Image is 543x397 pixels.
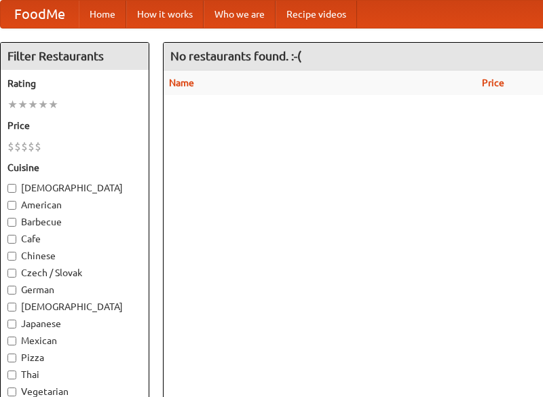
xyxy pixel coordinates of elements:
ng-pluralize: No restaurants found. :-( [170,50,301,62]
li: ★ [38,97,48,112]
input: Mexican [7,337,16,345]
h4: Filter Restaurants [1,43,149,70]
input: Barbecue [7,218,16,227]
label: [DEMOGRAPHIC_DATA] [7,181,142,195]
input: Chinese [7,252,16,261]
input: Cafe [7,235,16,244]
input: [DEMOGRAPHIC_DATA] [7,184,16,193]
li: ★ [18,97,28,112]
a: Recipe videos [276,1,357,28]
input: Japanese [7,320,16,328]
li: $ [21,139,28,154]
a: How it works [126,1,204,28]
h5: Rating [7,77,142,90]
li: $ [7,139,14,154]
li: $ [35,139,41,154]
label: Czech / Slovak [7,266,142,280]
label: [DEMOGRAPHIC_DATA] [7,300,142,314]
label: Pizza [7,351,142,364]
input: [DEMOGRAPHIC_DATA] [7,303,16,311]
label: American [7,198,142,212]
li: ★ [48,97,58,112]
input: Pizza [7,354,16,362]
a: Name [169,77,194,88]
a: Home [79,1,126,28]
h5: Cuisine [7,161,142,174]
input: Czech / Slovak [7,269,16,278]
label: Cafe [7,232,142,246]
input: Vegetarian [7,387,16,396]
li: ★ [7,97,18,112]
label: Mexican [7,334,142,347]
input: Thai [7,371,16,379]
a: FoodMe [1,1,79,28]
a: Who we are [204,1,276,28]
label: German [7,283,142,297]
input: American [7,201,16,210]
li: $ [14,139,21,154]
label: Thai [7,368,142,381]
input: German [7,286,16,295]
label: Chinese [7,249,142,263]
label: Japanese [7,317,142,330]
li: ★ [28,97,38,112]
li: $ [28,139,35,154]
h5: Price [7,119,142,132]
label: Barbecue [7,215,142,229]
a: Price [482,77,504,88]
